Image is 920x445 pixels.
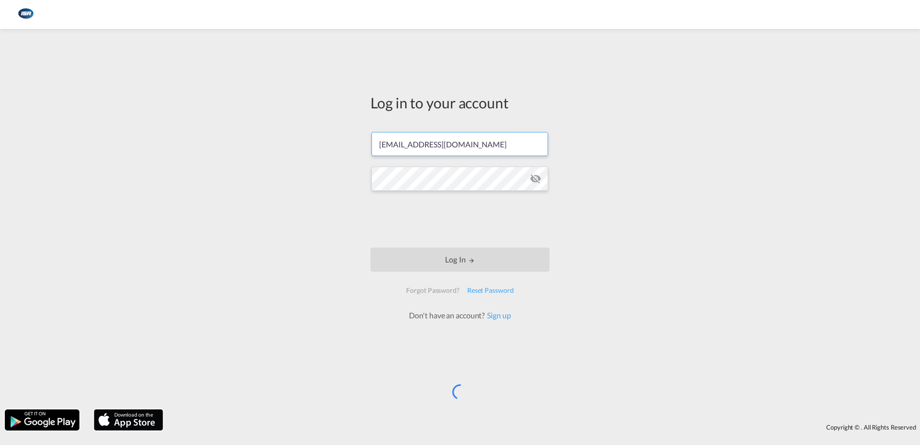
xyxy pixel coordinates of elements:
button: LOGIN [371,248,549,272]
md-icon: icon-eye-off [530,173,541,184]
img: 1aa151c0c08011ec8d6f413816f9a227.png [14,4,36,26]
div: Reset Password [463,282,518,299]
div: Forgot Password? [402,282,463,299]
a: Sign up [485,311,511,320]
img: google.png [4,408,80,432]
img: apple.png [93,408,164,432]
iframe: reCAPTCHA [387,200,533,238]
div: Copyright © . All Rights Reserved [168,419,920,435]
input: Enter email/phone number [371,132,548,156]
div: Log in to your account [371,92,549,113]
div: Don't have an account? [398,310,521,321]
